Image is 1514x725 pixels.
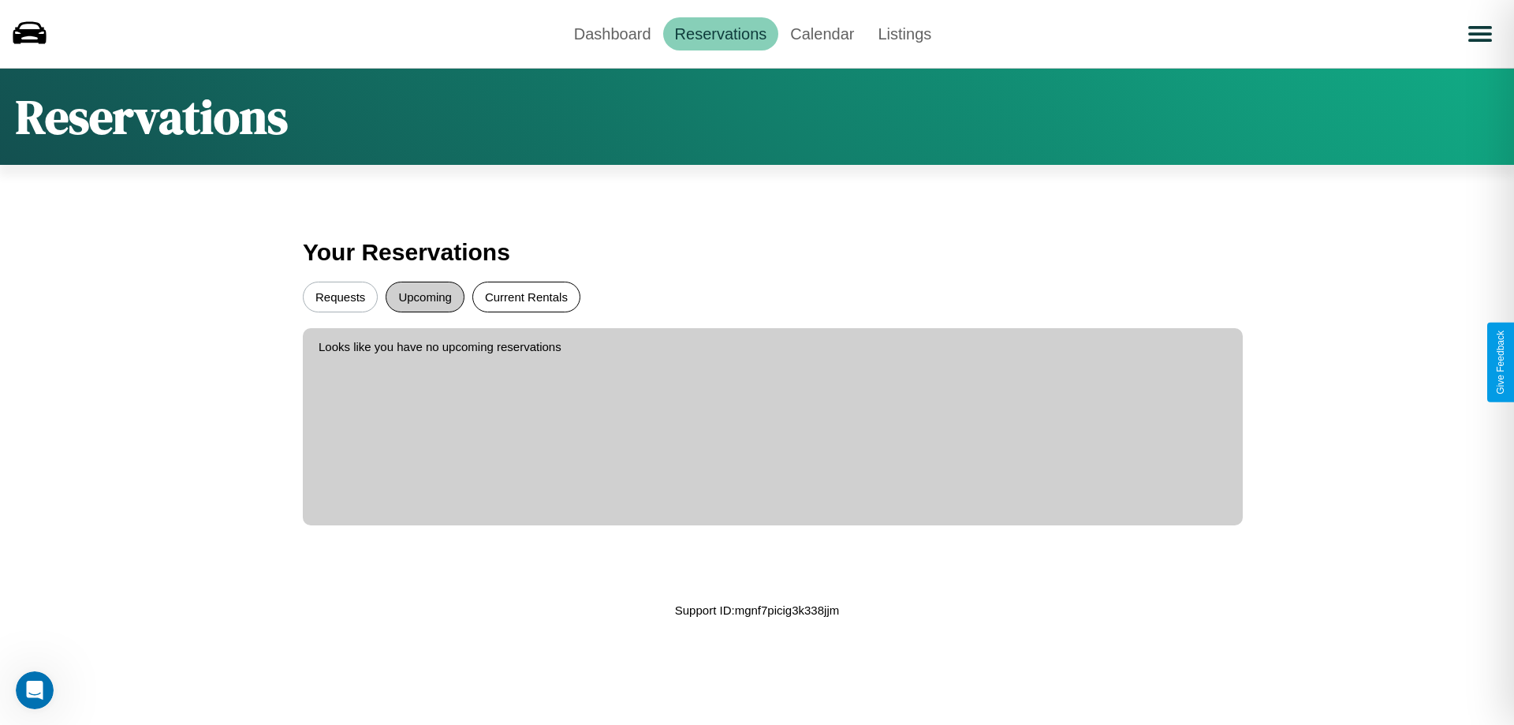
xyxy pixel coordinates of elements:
p: Looks like you have no upcoming reservations [319,336,1227,357]
a: Reservations [663,17,779,50]
h1: Reservations [16,84,288,149]
a: Calendar [778,17,866,50]
button: Requests [303,282,378,312]
button: Upcoming [386,282,464,312]
div: Give Feedback [1495,331,1506,394]
iframe: Intercom live chat [16,671,54,709]
h3: Your Reservations [303,231,1211,274]
a: Dashboard [562,17,663,50]
button: Current Rentals [472,282,580,312]
a: Listings [866,17,943,50]
p: Support ID: mgnf7picig3k338jjm [675,600,839,621]
button: Open menu [1458,12,1502,56]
